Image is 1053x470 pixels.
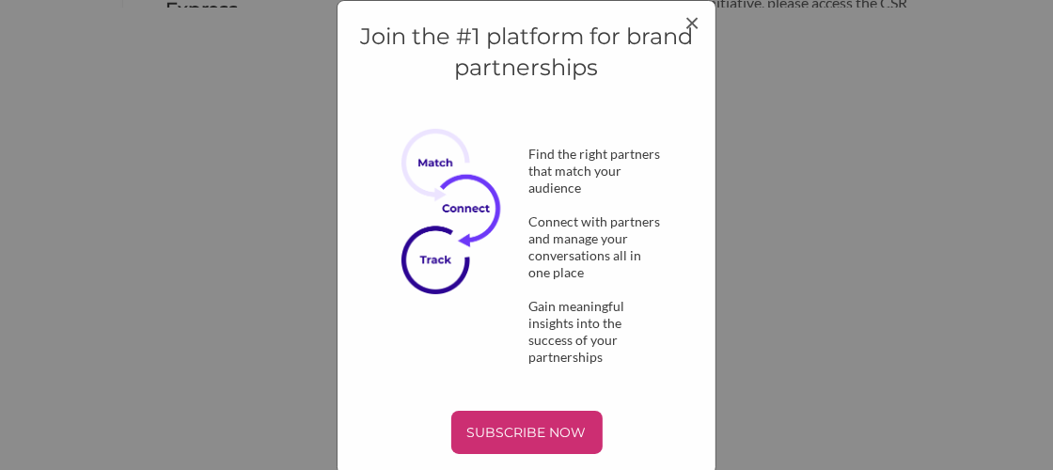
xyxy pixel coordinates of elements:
[498,146,696,196] div: Find the right partners that match your audience
[357,21,696,84] h4: Join the #1 platform for brand partnerships
[685,8,700,35] button: Close modal
[498,213,696,281] div: Connect with partners and manage your conversations all in one place
[459,418,595,446] p: SUBSCRIBE NOW
[357,411,696,454] a: SUBSCRIBE NOW
[498,298,696,366] div: Gain meaningful insights into the success of your partnerships
[401,129,514,294] img: Subscribe Now Image
[685,6,700,38] span: ×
